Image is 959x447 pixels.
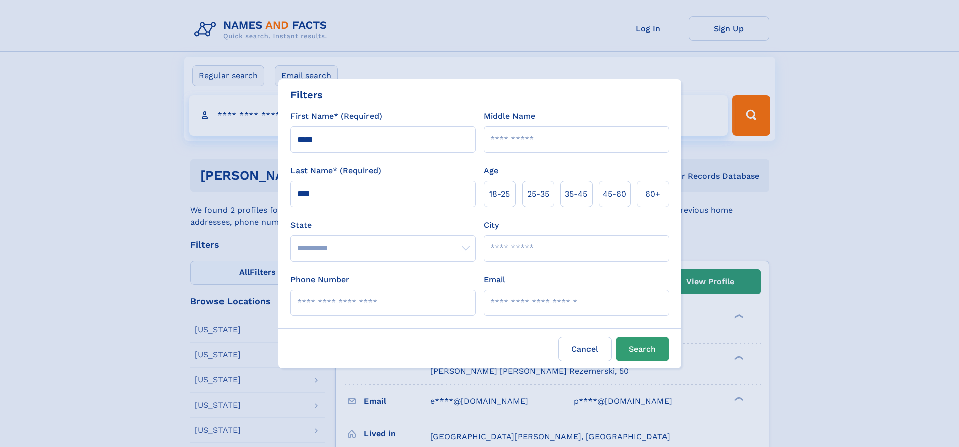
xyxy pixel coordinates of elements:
span: 18‑25 [489,188,510,200]
span: 25‑35 [527,188,549,200]
label: Middle Name [484,110,535,122]
div: Filters [290,87,323,102]
label: Email [484,274,505,286]
label: City [484,219,499,231]
label: Phone Number [290,274,349,286]
label: Cancel [558,337,612,361]
label: State [290,219,476,231]
span: 45‑60 [603,188,626,200]
span: 35‑45 [565,188,587,200]
label: Age [484,165,498,177]
label: First Name* (Required) [290,110,382,122]
button: Search [616,337,669,361]
label: Last Name* (Required) [290,165,381,177]
span: 60+ [645,188,660,200]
